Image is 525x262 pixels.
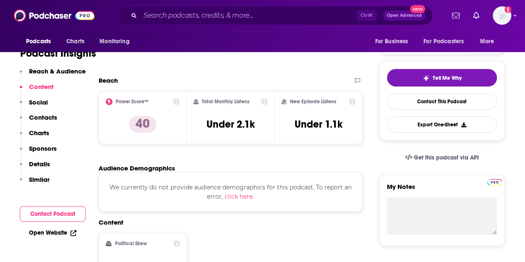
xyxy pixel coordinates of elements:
p: Contacts [29,113,57,121]
a: Show notifications dropdown [470,8,483,23]
label: My Notes [387,183,497,197]
button: Details [20,160,50,176]
span: Get this podcast via API [414,154,479,161]
button: Open AdvancedNew [383,10,426,21]
p: Charts [29,129,49,137]
button: Charts [20,129,49,144]
a: Get this podcast via API [398,147,486,168]
p: 40 [129,116,157,133]
button: open menu [20,34,62,50]
p: Social [29,98,48,106]
svg: Add a profile image [504,6,511,13]
h2: Reach [99,76,118,84]
button: Similar [20,176,50,191]
p: Similar [29,176,50,183]
h2: Audience Demographics [99,164,175,172]
h3: Under 1.1k [295,118,342,131]
button: Contact Podcast [20,206,86,222]
button: tell me why sparkleTell Me Why [387,69,497,86]
span: Tell Me Why [433,75,462,81]
p: Sponsors [29,144,57,152]
button: Content [20,83,54,98]
button: click here. [225,192,254,201]
img: Podchaser - Follow, Share and Rate Podcasts [14,8,94,24]
h2: Total Monthly Listens [202,99,249,105]
span: Charts [66,36,84,47]
span: Logged in as GrantleyWhite [493,6,511,25]
img: Podchaser Pro [487,179,502,186]
span: Open Advanced [387,13,422,18]
button: Export One-Sheet [387,116,497,133]
button: open menu [94,34,140,50]
span: More [480,36,494,47]
h2: Power Score™ [116,99,149,105]
a: Show notifications dropdown [449,8,463,23]
h2: Content [99,218,356,226]
p: Reach & Audience [29,67,86,75]
a: Open Website [29,229,76,236]
span: For Podcasters [423,36,464,47]
span: We currently do not provide audience demographics for this podcast. To report an error, [110,183,352,200]
button: Show profile menu [493,6,511,25]
h2: Political Skew [115,241,147,246]
button: Social [20,98,48,114]
button: Contacts [20,113,57,129]
img: User Profile [493,6,511,25]
h1: Podcast Insights [20,47,96,60]
button: open menu [369,34,418,50]
a: Pro website [487,178,502,186]
span: Monitoring [99,36,129,47]
span: Ctrl K [357,10,376,21]
a: Charts [61,34,89,50]
a: Contact This Podcast [387,93,497,110]
p: Content [29,83,54,91]
span: For Business [375,36,408,47]
input: Search podcasts, credits, & more... [140,9,357,22]
img: tell me why sparkle [423,75,429,81]
button: open menu [474,34,505,50]
h2: New Episode Listens [290,99,336,105]
button: open menu [418,34,476,50]
h3: Under 2.1k [206,118,255,131]
div: Search podcasts, credits, & more... [117,6,433,25]
button: Reach & Audience [20,67,86,83]
button: Sponsors [20,144,57,160]
span: Podcasts [26,36,51,47]
p: Details [29,160,50,168]
span: New [410,5,425,13]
